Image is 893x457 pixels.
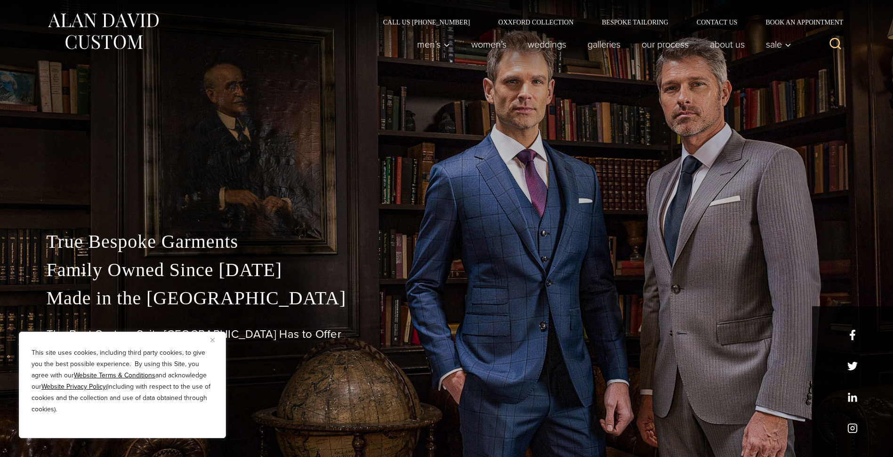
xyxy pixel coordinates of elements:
[32,347,213,415] p: This site uses cookies, including third party cookies, to give you the best possible experience. ...
[417,40,450,49] span: Men’s
[210,338,215,342] img: Close
[699,35,755,54] a: About Us
[631,35,699,54] a: Our Process
[369,19,484,25] a: Call Us [PHONE_NUMBER]
[683,19,752,25] a: Contact Us
[41,382,106,392] a: Website Privacy Policy
[369,19,847,25] nav: Secondary Navigation
[210,334,222,345] button: Close
[577,35,631,54] a: Galleries
[766,40,791,49] span: Sale
[460,35,517,54] a: Women’s
[587,19,682,25] a: Bespoke Tailoring
[406,35,796,54] nav: Primary Navigation
[824,33,847,56] button: View Search Form
[47,228,847,312] p: True Bespoke Garments Family Owned Since [DATE] Made in the [GEOGRAPHIC_DATA]
[517,35,577,54] a: weddings
[47,327,847,341] h1: The Best Custom Suits [GEOGRAPHIC_DATA] Has to Offer
[484,19,587,25] a: Oxxford Collection
[751,19,846,25] a: Book an Appointment
[47,10,160,52] img: Alan David Custom
[74,370,155,380] a: Website Terms & Conditions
